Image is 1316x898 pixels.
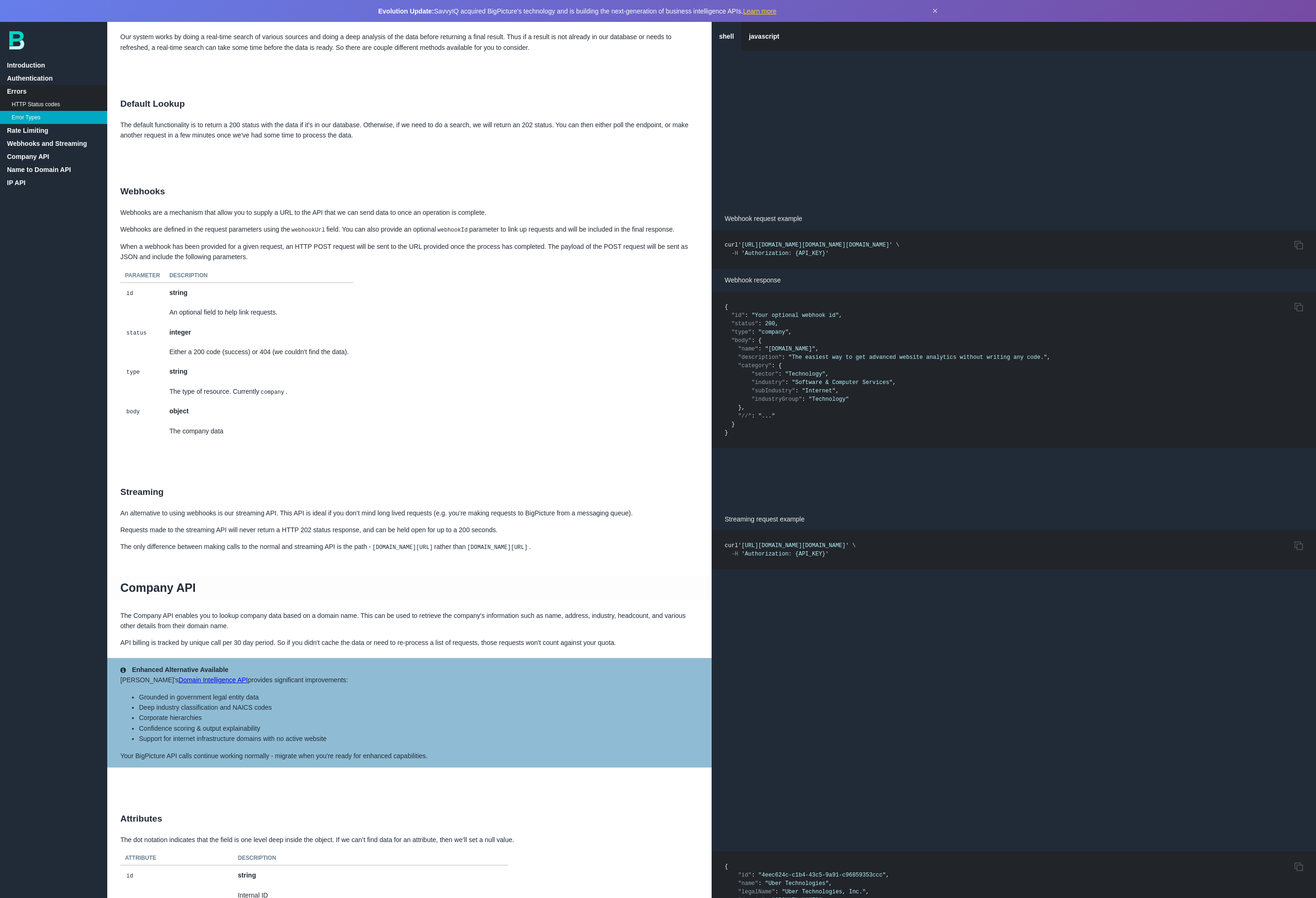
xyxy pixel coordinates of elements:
code: status [125,329,148,338]
p: Our system works by doing a real-time search of various sources and doing a deep analysis of the ... [107,32,712,53]
span: { [778,363,782,369]
span: : [772,363,775,369]
p: Webhook request example [712,207,1316,230]
strong: integer [169,329,191,336]
strong: Evolution Update: [378,7,434,15]
span: : [795,388,798,394]
p: The Company API enables you to lookup company data based on a domain name. This can be used to re... [107,610,712,631]
span: , [789,329,792,336]
span: "name" [738,880,758,887]
a: javascript [741,22,787,51]
td: Either a 200 code (success) or 404 (we couldn't find the data). [165,342,353,362]
span: , [866,889,869,895]
span: "body" [731,337,751,344]
p: The default functionality is to return a 200 status with the data if it's in our database. Otherw... [107,120,712,141]
span: '[URL][DOMAIN_NAME][DOMAIN_NAME]' [738,542,849,549]
span: { [725,864,728,870]
img: bp-logo-B-teal.svg [9,31,24,49]
th: Parameter [120,269,165,283]
p: Streaming request example [712,508,1316,530]
span: "status" [731,321,758,327]
span: "legalName" [738,889,775,895]
code: webhookUrl [290,226,326,235]
li: Confidence scoring & output explainability [139,723,699,733]
strong: object [169,407,188,415]
span: "industryGroup" [752,396,802,403]
span: 'Authorization: {API_KEY}' [741,551,829,557]
span: { [725,304,728,310]
span: }, [738,404,745,411]
code: id [125,871,134,881]
span: : [758,346,762,352]
li: Corporate hierarchies [139,713,699,723]
li: Grounded in government legal entity data [139,692,699,702]
th: Description [233,851,508,865]
span: SavvyIQ acquired BigPicture's technology and is building the next-generation of business intellig... [378,7,776,15]
span: : [785,379,789,386]
td: An optional field to help link requests. [165,302,353,322]
span: : [752,413,755,419]
span: : [752,337,755,344]
span: "description" [738,354,782,361]
span: : [758,880,762,887]
h2: Default Lookup [107,88,712,120]
span: "..." [758,413,775,419]
span: : [802,396,805,403]
a: shell [712,22,741,51]
span: , [836,388,839,394]
li: Deep industry classification and NAICS codes [139,702,699,713]
span: "type" [731,329,751,336]
h2: Webhooks [107,176,712,207]
span: "Internet" [802,388,836,394]
p: When a webhook has been provided for a given request, an HTTP POST request will be sent to the UR... [107,241,712,262]
p: Webhooks are a mechanism that allow you to supply a URL to the API that we can send data to once ... [107,207,712,218]
span: "4eec624c-c1b4-43c5-9a91-c96859353ccc" [758,872,886,878]
span: , [839,312,842,319]
button: Dismiss announcement [932,6,938,16]
span: , [815,346,818,352]
h2: Streaming [107,476,712,508]
p: An alternative to using webhooks is our streaming API. This API is ideal if you don’t mind long l... [107,508,712,518]
a: Domain Intelligence API [179,676,248,684]
span: : [752,872,755,878]
code: company [259,388,285,397]
strong: string [238,871,256,879]
h2: Attributes [107,803,712,835]
span: 200 [765,321,775,327]
span: : [752,329,755,336]
p: API billing is tracked by unique call per 30 day period. So if you didn't cache the data or need ... [107,638,712,648]
span: "Your optional webhook id" [752,312,839,319]
span: "industry" [752,379,785,386]
span: "[DOMAIN_NAME]" [765,346,815,352]
code: [DOMAIN_NAME][URL] [371,543,434,552]
span: , [1047,354,1050,361]
span: "company" [758,329,789,336]
th: Attribute [120,851,233,865]
span: '[URL][DOMAIN_NAME][DOMAIN_NAME][DOMAIN_NAME]' [738,242,893,248]
span: : [775,889,778,895]
span: } [731,421,734,428]
span: : [758,321,762,327]
code: body [125,407,141,417]
span: "The easiest way to get advanced website analytics without writing any code." [789,354,1047,361]
span: -H [731,551,738,557]
span: , [893,379,896,386]
span: : [782,354,785,361]
span: "//" [738,413,752,419]
h1: Company API [107,576,712,601]
code: curl [725,242,899,257]
strong: Enhanced Alternative Available [132,666,229,673]
span: "sector" [752,371,779,377]
p: Webhooks are defined in the request parameters using the field. You can also provide an optional ... [107,224,712,234]
td: The type of resource. Currently . [165,382,353,401]
th: Description [165,269,353,283]
span: -H [731,250,738,257]
code: webhookId [436,226,469,235]
span: , [829,880,832,887]
a: Learn more [743,7,776,15]
span: "name" [738,346,758,352]
span: "Technology" [785,371,825,377]
span: "category" [738,363,772,369]
code: type [125,368,141,377]
span: "Software & Computer Services" [792,379,893,386]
